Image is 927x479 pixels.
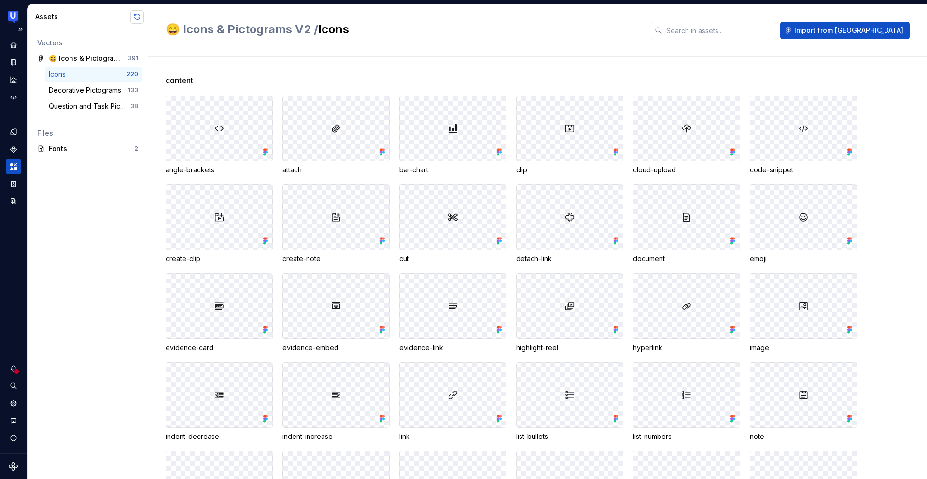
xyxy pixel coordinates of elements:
[37,128,138,138] div: Files
[6,37,21,53] a: Home
[166,254,273,264] div: create-clip
[45,67,142,82] a: Icons220
[6,194,21,209] a: Data sources
[49,54,121,63] div: 😄 Icons & Pictograms V2
[166,432,273,441] div: indent-decrease
[45,99,142,114] a: Question and Task Pictograms38
[166,343,273,352] div: evidence-card
[6,378,21,394] button: Search ⌘K
[126,70,138,78] div: 220
[282,343,390,352] div: evidence-embed
[166,165,273,175] div: angle-brackets
[633,165,740,175] div: cloud-upload
[6,141,21,157] a: Components
[37,38,138,48] div: Vectors
[750,165,857,175] div: code-snippet
[6,89,21,105] a: Code automation
[35,12,130,22] div: Assets
[6,124,21,140] a: Design tokens
[166,22,318,36] span: 😄 Icons & Pictograms V2 /
[6,413,21,428] button: Contact support
[166,74,193,86] span: content
[516,343,623,352] div: highlight-reel
[49,85,125,95] div: Decorative Pictograms
[633,432,740,441] div: list-numbers
[282,254,390,264] div: create-note
[399,432,506,441] div: link
[633,343,740,352] div: hyperlink
[33,51,142,66] a: 😄 Icons & Pictograms V2391
[750,343,857,352] div: image
[750,432,857,441] div: note
[8,11,19,23] img: 41adf70f-fc1c-4662-8e2d-d2ab9c673b1b.png
[130,102,138,110] div: 38
[14,23,27,36] button: Expand sidebar
[49,101,130,111] div: Question and Task Pictograms
[6,55,21,70] a: Documentation
[128,55,138,62] div: 391
[780,22,910,39] button: Import from [GEOGRAPHIC_DATA]
[6,176,21,192] a: Storybook stories
[49,70,70,79] div: Icons
[6,72,21,87] a: Analytics
[166,22,639,37] h2: Icons
[33,141,142,156] a: Fonts2
[750,254,857,264] div: emoji
[282,165,390,175] div: attach
[6,361,21,376] button: Notifications
[45,83,142,98] a: Decorative Pictograms133
[516,165,623,175] div: clip
[49,144,134,154] div: Fonts
[516,432,623,441] div: list-bullets
[134,145,138,153] div: 2
[399,165,506,175] div: bar-chart
[633,254,740,264] div: document
[399,343,506,352] div: evidence-link
[128,86,138,94] div: 133
[282,432,390,441] div: indent-increase
[6,159,21,174] a: Assets
[662,22,776,39] input: Search in assets...
[794,26,903,35] span: Import from [GEOGRAPHIC_DATA]
[516,254,623,264] div: detach-link
[6,395,21,411] a: Settings
[399,254,506,264] div: cut
[9,462,18,471] svg: Supernova Logo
